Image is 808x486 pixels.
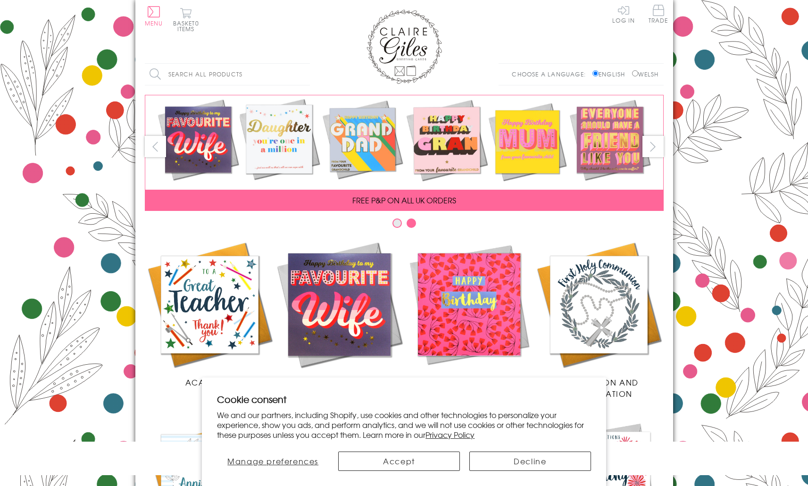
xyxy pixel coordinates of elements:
span: Manage preferences [227,455,318,467]
input: Welsh [632,70,638,76]
h2: Cookie consent [217,393,591,406]
input: English [592,70,599,76]
a: Log In [612,5,635,23]
button: Accept [338,452,460,471]
label: Welsh [632,70,659,78]
button: next [642,136,664,157]
button: Manage preferences [217,452,329,471]
div: Carousel Pagination [145,218,664,233]
a: Academic [145,240,275,388]
button: Menu [145,6,163,26]
input: Search [300,64,310,85]
a: New Releases [275,240,404,388]
span: 0 items [177,19,199,33]
a: Privacy Policy [425,429,475,440]
button: prev [145,136,166,157]
img: Claire Giles Greetings Cards [367,9,442,84]
span: Communion and Confirmation [558,377,639,399]
p: We and our partners, including Shopify, use cookies and other technologies to personalize your ex... [217,410,591,439]
a: Communion and Confirmation [534,240,664,399]
span: Academic [185,377,234,388]
label: English [592,70,630,78]
button: Decline [469,452,591,471]
a: Birthdays [404,240,534,388]
button: Carousel Page 1 [392,218,402,228]
span: New Releases [308,377,370,388]
span: Trade [649,5,668,23]
span: Menu [145,19,163,27]
input: Search all products [145,64,310,85]
p: Choose a language: [512,70,591,78]
span: Birthdays [446,377,491,388]
button: Carousel Page 2 (Current Slide) [407,218,416,228]
button: Basket0 items [173,8,199,32]
span: FREE P&P ON ALL UK ORDERS [352,194,456,206]
a: Trade [649,5,668,25]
